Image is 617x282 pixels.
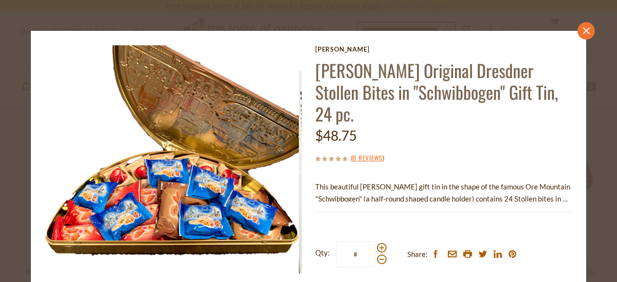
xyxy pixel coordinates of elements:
a: [PERSON_NAME] Original Dresdner Stollen Bites in "Schwibbogen" Gift Tin, 24 pc. [315,57,558,126]
a: 0 Reviews [353,153,382,163]
a: [PERSON_NAME] [315,45,572,53]
span: $48.75 [315,127,357,144]
span: ( ) [351,153,384,162]
p: This beautiful [PERSON_NAME] gift tin in the shape of the famous Ore Mountain "Schwibbogen" (a ha... [315,181,572,205]
span: Share: [407,248,428,260]
input: Qty: [336,241,376,268]
strong: Qty: [315,247,330,259]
